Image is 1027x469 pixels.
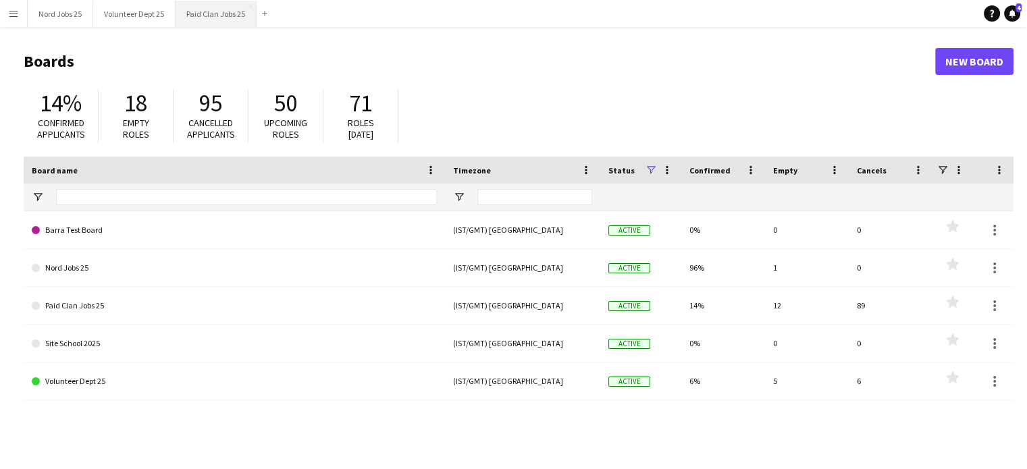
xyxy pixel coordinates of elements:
div: (IST/GMT) [GEOGRAPHIC_DATA] [445,362,600,399]
div: 0 [849,211,932,248]
span: 50 [274,88,297,118]
div: 1 [765,249,849,286]
div: 0 [765,325,849,362]
span: Active [608,339,650,349]
span: 95 [199,88,222,118]
a: New Board [935,48,1013,75]
div: 96% [681,249,765,286]
div: 6% [681,362,765,399]
span: Active [608,377,650,387]
span: Board name [32,165,78,175]
div: 89 [849,287,932,324]
span: Cancels [857,165,887,175]
span: Empty roles [123,117,149,140]
span: 71 [349,88,372,118]
span: Confirmed [689,165,731,175]
div: (IST/GMT) [GEOGRAPHIC_DATA] [445,287,600,324]
span: Empty [773,165,797,175]
span: 18 [124,88,147,118]
span: Upcoming roles [264,117,307,140]
a: Barra Test Board [32,211,437,249]
span: Status [608,165,635,175]
div: 0% [681,325,765,362]
a: Nord Jobs 25 [32,249,437,287]
div: 12 [765,287,849,324]
span: Roles [DATE] [348,117,374,140]
button: Volunteer Dept 25 [93,1,176,27]
a: Paid Clan Jobs 25 [32,287,437,325]
span: Active [608,263,650,273]
div: 0 [849,249,932,286]
div: 0 [765,211,849,248]
div: 0% [681,211,765,248]
h1: Boards [24,51,935,72]
div: 6 [849,362,932,399]
span: 14% [40,88,82,118]
div: 14% [681,287,765,324]
span: Active [608,225,650,236]
button: Open Filter Menu [32,191,44,203]
a: 4 [1004,5,1020,22]
div: (IST/GMT) [GEOGRAPHIC_DATA] [445,211,600,248]
a: Volunteer Dept 25 [32,362,437,400]
button: Paid Clan Jobs 25 [176,1,257,27]
span: Active [608,301,650,311]
span: Timezone [453,165,491,175]
div: 5 [765,362,849,399]
a: Site School 2025 [32,325,437,362]
button: Open Filter Menu [453,191,465,203]
div: (IST/GMT) [GEOGRAPHIC_DATA] [445,249,600,286]
span: Cancelled applicants [187,117,235,140]
div: 0 [849,325,932,362]
div: (IST/GMT) [GEOGRAPHIC_DATA] [445,325,600,362]
input: Timezone Filter Input [477,189,592,205]
span: 4 [1016,3,1022,12]
input: Board name Filter Input [56,189,437,205]
button: Nord Jobs 25 [28,1,93,27]
span: Confirmed applicants [37,117,85,140]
